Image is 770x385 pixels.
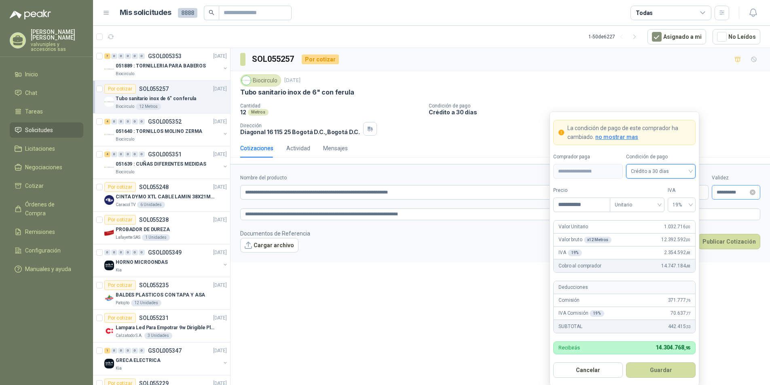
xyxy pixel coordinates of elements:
[93,81,230,114] a: Por cotizarSOL055257[DATE] Company LogoTubo sanitario inox de 6" con ferulaBiocirculo12 Metros
[118,348,124,353] div: 0
[686,225,691,229] span: ,00
[139,151,145,157] div: 0
[25,70,38,79] span: Inicio
[93,277,230,310] a: Por cotizarSOL055235[DATE] Company LogoBALDES PLASTICOS CON TAPA Y ASAPatojito12 Unidades
[686,250,691,255] span: ,48
[116,234,140,241] p: Lafayette SAS
[116,357,161,364] p: GRECA ELECTRICA
[104,348,110,353] div: 1
[104,53,110,59] div: 7
[131,300,161,306] div: 12 Unidades
[104,149,228,175] a: 4 0 0 0 0 0 GSOL005351[DATE] Company Logo051639 : CUÑAS DIFERENTES MEDIDASBiocirculo
[116,169,134,175] p: Biocirculo
[116,324,216,332] p: Lampara Led Para Empotrar 9w Dirigible Plafon 11cm
[686,264,691,268] span: ,48
[664,249,690,257] span: 2.354.592
[116,160,206,168] p: 051639 : CUÑAS DIFERENTES MEDIDAS
[558,223,588,231] p: Valor Unitario
[686,238,691,242] span: ,00
[631,165,691,177] span: Crédito a 30 días
[116,226,170,234] p: PROBADOR DE DUREZA
[25,200,76,218] span: Órdenes de Compra
[429,109,767,116] p: Crédito a 30 días
[104,130,114,139] img: Company Logo
[139,119,145,124] div: 0
[713,29,760,44] button: No Leídos
[144,332,172,339] div: 3 Unidades
[132,119,138,124] div: 0
[240,88,354,97] p: Tubo sanitario inox de 6" con ferula
[647,29,706,44] button: Asignado a mi
[10,104,83,119] a: Tareas
[104,313,136,323] div: Por cotizar
[25,107,43,116] span: Tareas
[213,347,227,355] p: [DATE]
[668,187,696,194] label: IVA
[104,280,136,290] div: Por cotizar
[664,223,690,231] span: 1.032.716
[120,7,171,19] h1: Mis solicitudes
[104,326,114,336] img: Company Logo
[125,151,131,157] div: 0
[139,348,145,353] div: 0
[686,311,691,316] span: ,77
[553,187,610,194] label: Precio
[10,178,83,194] a: Cotizar
[213,151,227,158] p: [DATE]
[588,30,641,43] div: 1 - 50 de 6227
[656,344,690,351] span: 14.304.768
[139,315,169,321] p: SOL055231
[558,284,588,291] p: Deducciones
[25,88,37,97] span: Chat
[284,77,300,84] p: [DATE]
[104,151,110,157] div: 4
[668,297,691,304] span: 371.777
[661,262,690,270] span: 14.747.184
[10,122,83,138] a: Solicitudes
[116,267,122,273] p: Kia
[750,189,755,195] span: close-circle
[240,174,593,182] label: Nombre del producto
[240,74,281,86] div: Biocirculo
[213,249,227,257] p: [DATE]
[116,332,143,339] p: Calzatodo S.A.
[242,76,251,85] img: Company Logo
[148,250,182,255] p: GSOL005349
[252,53,295,65] h3: SOL055257
[558,309,604,317] p: IVA Comisión
[118,53,124,59] div: 0
[116,62,206,70] p: 051889 : TORNILLERIA PARA BABEROS
[125,250,131,255] div: 0
[25,144,55,153] span: Licitaciones
[148,119,182,124] p: GSOL005352
[125,53,131,59] div: 0
[104,84,136,94] div: Por cotizar
[240,229,310,238] p: Documentos de Referencia
[595,134,638,140] span: no mostrar mas
[139,86,169,92] p: SOL055257
[132,151,138,157] div: 0
[116,128,202,135] p: 051640 : TORNILLOS MOLINO ZERMA
[31,29,83,40] p: [PERSON_NAME] [PERSON_NAME]
[118,119,124,124] div: 0
[240,144,273,153] div: Cotizaciones
[148,151,182,157] p: GSOL005351
[10,160,83,175] a: Negociaciones
[213,85,227,93] p: [DATE]
[116,193,216,201] p: CINTA DYMO XTL CABLE LAMIN 38X21MMBLANCO
[673,199,691,211] span: 19%
[104,293,114,303] img: Company Logo
[286,144,310,153] div: Actividad
[93,310,230,343] a: Por cotizarSOL055231[DATE] Company LogoLampara Led Para Empotrar 9w Dirigible Plafon 11cmCalzatod...
[104,97,114,107] img: Company Logo
[136,103,161,110] div: 12 Metros
[116,71,134,77] p: Biocirculo
[686,298,691,303] span: ,76
[104,215,136,225] div: Por cotizar
[116,136,134,143] p: Biocirculo
[111,250,117,255] div: 0
[558,297,580,304] p: Comisión
[104,228,114,238] img: Company Logo
[10,67,83,82] a: Inicio
[429,103,767,109] p: Condición de pago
